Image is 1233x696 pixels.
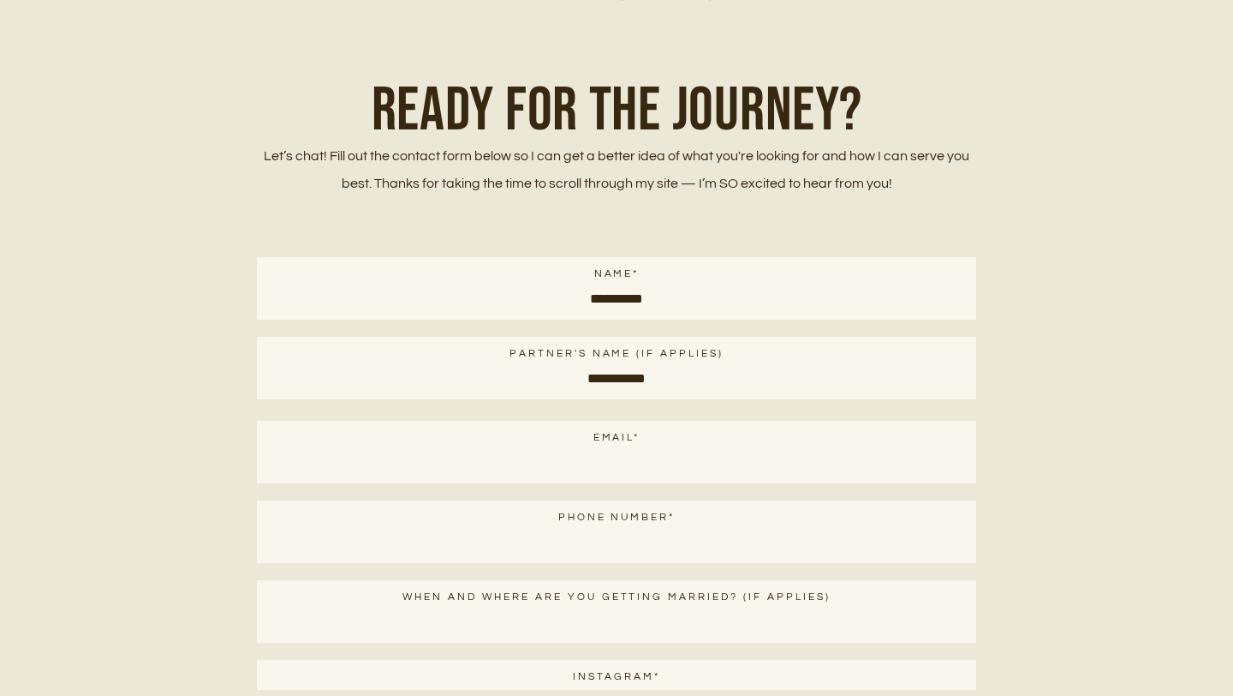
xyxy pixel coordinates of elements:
label: Email [257,421,976,451]
label: Name [257,257,976,287]
label: Phone number [257,501,976,531]
h1: Ready FOR the Journey? [249,81,983,142]
label: Instagram [257,660,976,690]
label: Partner's Name (If applies) [257,337,976,367]
p: Let’s chat! Fill out the contact form below so I can get a better idea of what you're looking for... [249,142,983,197]
label: When and where are you getting married? (if applies) [257,580,976,610]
